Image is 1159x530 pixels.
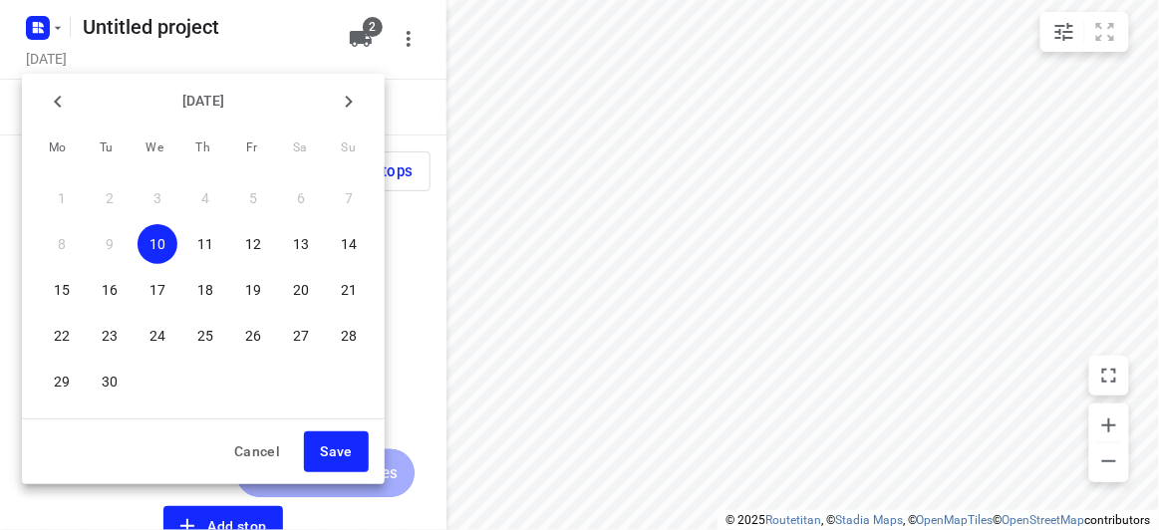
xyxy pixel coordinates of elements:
[329,270,369,310] button: 21
[304,431,369,472] button: Save
[149,234,165,254] p: 10
[42,224,82,264] button: 8
[329,224,369,264] button: 14
[149,326,165,346] p: 24
[281,224,321,264] button: 13
[197,326,213,346] p: 25
[293,326,309,346] p: 27
[102,326,118,346] p: 23
[89,138,125,158] span: Tu
[138,316,177,356] button: 24
[245,234,261,254] p: 12
[54,280,70,300] p: 15
[233,270,273,310] button: 19
[185,316,225,356] button: 25
[58,234,66,254] p: 8
[341,234,357,254] p: 14
[58,188,66,208] p: 1
[90,224,130,264] button: 9
[138,224,177,264] button: 10
[138,270,177,310] button: 17
[245,280,261,300] p: 19
[293,234,309,254] p: 13
[345,188,353,208] p: 7
[102,372,118,392] p: 30
[42,316,82,356] button: 22
[90,270,130,310] button: 16
[218,431,296,472] button: Cancel
[185,178,225,218] button: 4
[185,270,225,310] button: 18
[245,326,261,346] p: 26
[341,326,357,346] p: 28
[42,178,82,218] button: 1
[201,188,209,208] p: 4
[149,280,165,300] p: 17
[138,178,177,218] button: 3
[90,178,130,218] button: 2
[281,178,321,218] button: 6
[282,138,318,158] span: Sa
[234,439,280,464] span: Cancel
[54,372,70,392] p: 29
[249,188,257,208] p: 5
[281,270,321,310] button: 20
[185,224,225,264] button: 11
[329,316,369,356] button: 28
[106,188,114,208] p: 2
[293,280,309,300] p: 20
[78,91,329,112] p: [DATE]
[320,439,353,464] span: Save
[331,138,367,158] span: Su
[185,138,221,158] span: Th
[106,234,114,254] p: 9
[90,316,130,356] button: 23
[42,270,82,310] button: 15
[197,280,213,300] p: 18
[233,178,273,218] button: 5
[137,138,172,158] span: We
[233,224,273,264] button: 12
[102,280,118,300] p: 16
[329,178,369,218] button: 7
[234,138,270,158] span: Fr
[297,188,305,208] p: 6
[153,188,161,208] p: 3
[341,280,357,300] p: 21
[54,326,70,346] p: 22
[197,234,213,254] p: 11
[42,362,82,401] button: 29
[40,138,76,158] span: Mo
[233,316,273,356] button: 26
[90,362,130,401] button: 30
[281,316,321,356] button: 27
